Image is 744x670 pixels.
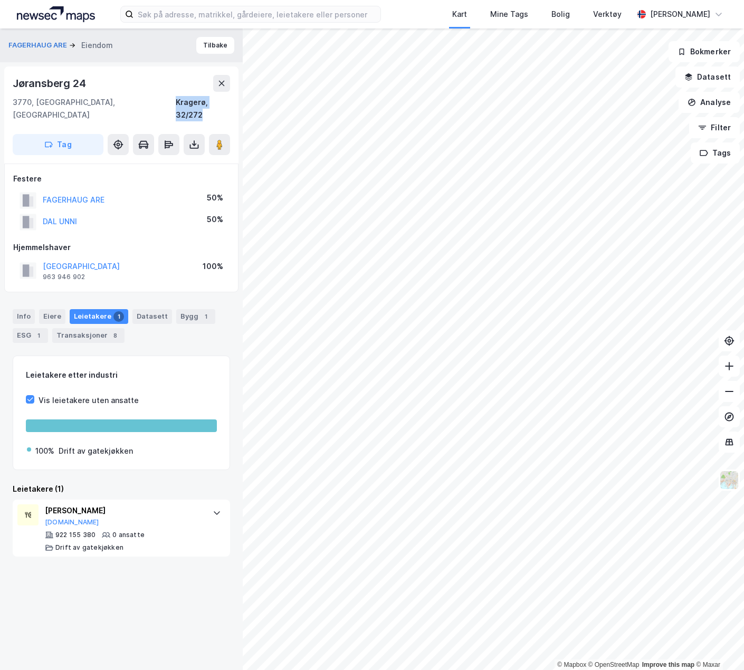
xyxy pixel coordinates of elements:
div: 922 155 380 [55,531,96,539]
div: Vis leietakere uten ansatte [39,394,139,407]
button: Datasett [675,66,740,88]
div: Verktøy [593,8,622,21]
button: Tilbake [196,37,234,54]
button: Tag [13,134,103,155]
div: 0 ansatte [112,531,145,539]
div: Bolig [551,8,570,21]
div: 963 946 902 [43,273,85,281]
a: Improve this map [642,661,694,668]
div: 1 [201,311,211,322]
div: Leietakere [70,309,128,324]
button: FAGERHAUG ARE [8,40,69,51]
div: Datasett [132,309,172,324]
div: Drift av gatekjøkken [55,543,123,552]
button: Bokmerker [669,41,740,62]
div: Leietakere (1) [13,483,230,495]
div: 8 [110,330,120,341]
img: logo.a4113a55bc3d86da70a041830d287a7e.svg [17,6,95,22]
button: Filter [689,117,740,138]
div: Leietakere etter industri [26,369,217,381]
div: Kontrollprogram for chat [691,619,744,670]
div: 100% [203,260,223,273]
div: Eiere [39,309,65,324]
div: Transaksjoner [52,328,125,343]
div: Bygg [176,309,215,324]
div: 1 [113,311,124,322]
a: Mapbox [557,661,586,668]
button: Tags [691,142,740,164]
div: Hjemmelshaver [13,241,230,254]
a: OpenStreetMap [588,661,640,668]
div: [PERSON_NAME] [45,504,202,517]
div: Kart [452,8,467,21]
div: Mine Tags [490,8,528,21]
button: Analyse [679,92,740,113]
div: Kragerø, 32/272 [176,96,230,121]
div: 3770, [GEOGRAPHIC_DATA], [GEOGRAPHIC_DATA] [13,96,176,121]
div: 100% [35,445,54,457]
div: 1 [33,330,44,341]
div: Festere [13,173,230,185]
div: 50% [207,192,223,204]
div: ESG [13,328,48,343]
div: Eiendom [81,39,113,52]
div: Jøransberg 24 [13,75,88,92]
div: Info [13,309,35,324]
div: Drift av gatekjøkken [59,445,133,457]
input: Søk på adresse, matrikkel, gårdeiere, leietakere eller personer [133,6,380,22]
img: Z [719,470,739,490]
button: [DOMAIN_NAME] [45,518,99,527]
iframe: Chat Widget [691,619,744,670]
div: 50% [207,213,223,226]
div: [PERSON_NAME] [650,8,710,21]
